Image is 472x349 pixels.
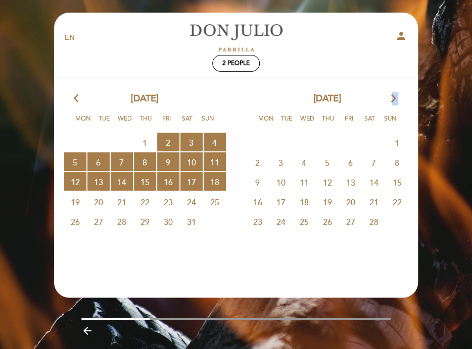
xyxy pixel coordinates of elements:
[157,212,179,230] span: 30
[293,172,315,191] span: 11
[277,113,295,132] span: Tue
[87,172,110,191] span: 13
[340,113,357,132] span: Fri
[386,192,408,211] span: 22
[134,192,156,211] span: 22
[81,325,93,337] i: arrow_backward
[134,133,156,152] span: 1
[270,172,292,191] span: 10
[157,152,179,171] span: 9
[111,192,133,211] span: 21
[180,133,203,151] span: 3
[386,133,408,152] span: 1
[363,153,385,171] span: 7
[222,60,250,67] span: 2 people
[131,92,159,105] span: [DATE]
[74,92,83,105] i: arrow_back_ios
[199,113,216,132] span: Sun
[157,192,179,211] span: 23
[178,113,196,132] span: Sat
[316,153,339,171] span: 5
[381,113,399,132] span: Sun
[386,153,408,171] span: 8
[319,113,337,132] span: Thu
[134,152,156,171] span: 8
[180,192,203,211] span: 24
[316,192,339,211] span: 19
[293,192,315,211] span: 18
[180,172,203,191] span: 17
[87,152,110,171] span: 6
[64,192,86,211] span: 19
[389,92,398,105] i: arrow_forward_ios
[204,133,226,151] span: 4
[340,212,362,230] span: 27
[204,172,226,191] span: 18
[340,172,362,191] span: 13
[247,212,269,230] span: 23
[363,172,385,191] span: 14
[270,153,292,171] span: 3
[64,172,86,191] span: 12
[386,172,408,191] span: 15
[64,212,86,230] span: 26
[395,30,407,45] button: person
[363,192,385,211] span: 21
[247,153,269,171] span: 2
[395,30,407,42] i: person
[270,192,292,211] span: 17
[157,113,175,132] span: Fri
[136,113,154,132] span: Thu
[111,212,133,230] span: 28
[360,113,378,132] span: Sat
[64,152,86,171] span: 5
[313,92,341,105] span: [DATE]
[204,192,226,211] span: 25
[363,212,385,230] span: 28
[134,212,156,230] span: 29
[247,172,269,191] span: 9
[247,192,269,211] span: 16
[316,212,339,230] span: 26
[340,153,362,171] span: 6
[111,152,133,171] span: 7
[173,24,299,51] a: [PERSON_NAME]
[298,113,316,132] span: Wed
[270,212,292,230] span: 24
[340,192,362,211] span: 20
[293,153,315,171] span: 4
[293,212,315,230] span: 25
[95,113,113,132] span: Tue
[87,212,110,230] span: 27
[87,192,110,211] span: 20
[157,133,179,151] span: 2
[180,212,203,230] span: 31
[134,172,156,191] span: 15
[157,172,179,191] span: 16
[111,172,133,191] span: 14
[180,152,203,171] span: 10
[74,113,92,132] span: Mon
[316,172,339,191] span: 12
[204,152,226,171] span: 11
[116,113,133,132] span: Wed
[257,113,274,132] span: Mon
